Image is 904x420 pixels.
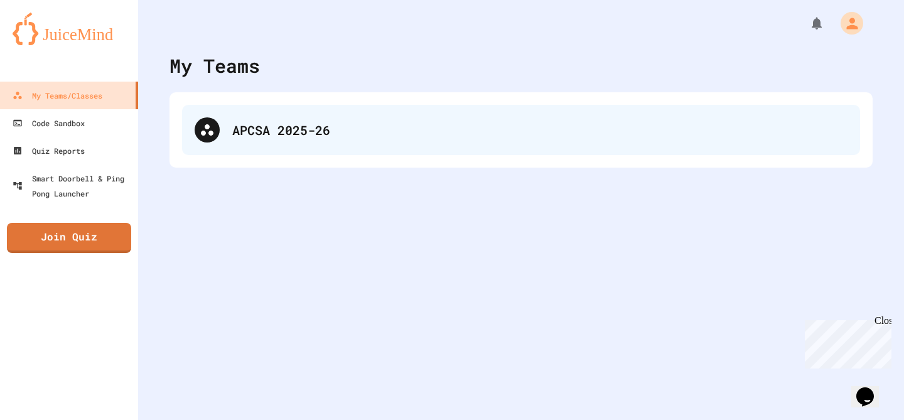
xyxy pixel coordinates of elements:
div: My Teams/Classes [13,88,102,103]
div: Code Sandbox [13,116,85,131]
div: Chat with us now!Close [5,5,87,80]
iframe: chat widget [851,370,891,407]
a: Join Quiz [7,223,131,253]
div: Quiz Reports [13,143,85,158]
div: APCSA 2025-26 [182,105,860,155]
div: My Teams [169,51,260,80]
div: My Notifications [786,13,827,34]
div: Smart Doorbell & Ping Pong Launcher [13,171,133,201]
div: APCSA 2025-26 [232,121,847,139]
img: logo-orange.svg [13,13,126,45]
div: My Account [827,9,866,38]
iframe: chat widget [800,315,891,369]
